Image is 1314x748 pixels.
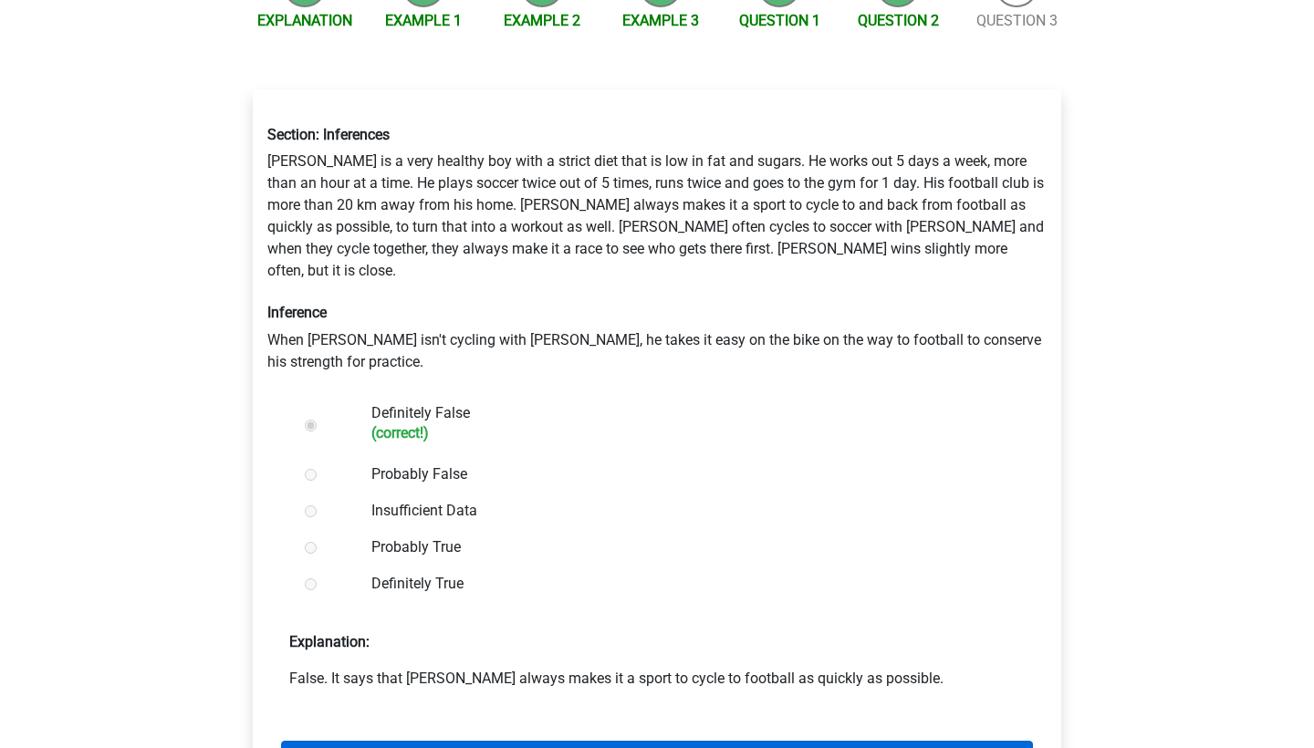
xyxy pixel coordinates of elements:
h6: Inference [267,304,1047,321]
div: [PERSON_NAME] is a very healthy boy with a strict diet that is low in fat and sugars. He works ou... [254,111,1060,387]
a: Question 3 [976,12,1058,29]
a: Example 2 [504,12,580,29]
h6: Section: Inferences [267,126,1047,143]
p: False. It says that [PERSON_NAME] always makes it a sport to cycle to football as quickly as poss... [289,668,1025,690]
h6: (correct!) [371,424,1003,442]
a: Example 3 [622,12,699,29]
label: Insufficient Data [371,500,1003,522]
a: Question 2 [858,12,939,29]
label: Probably False [371,463,1003,485]
label: Probably True [371,536,1003,558]
a: Example 1 [385,12,462,29]
label: Definitely False [371,402,1003,442]
a: Explanation [257,12,352,29]
label: Definitely True [371,573,1003,595]
strong: Explanation: [289,633,370,650]
a: Question 1 [739,12,820,29]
